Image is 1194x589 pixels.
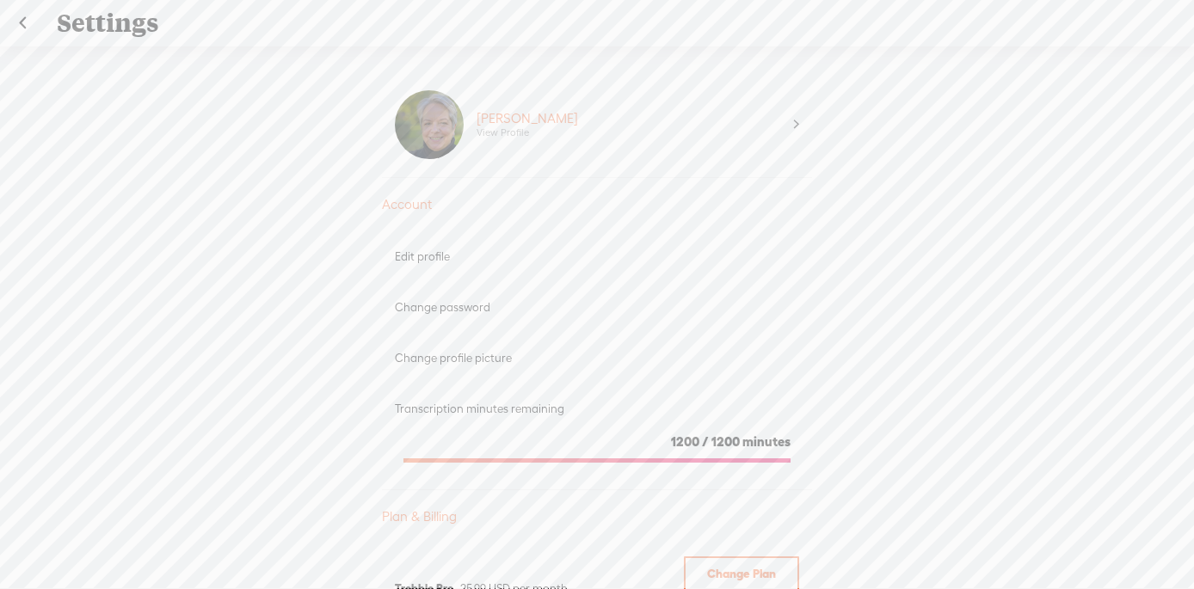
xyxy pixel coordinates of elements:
div: Account [382,196,812,213]
div: Change profile picture [395,351,799,365]
span: 1200 [711,434,740,449]
div: View Profile [477,126,529,139]
div: [PERSON_NAME] [477,110,578,127]
div: Plan & Billing [382,508,812,525]
div: Edit profile [395,249,799,264]
div: Transcription minutes remaining [395,402,799,416]
span: minutes [742,434,791,449]
div: Settings [45,1,1151,46]
div: Change password [395,300,799,315]
span: / [702,434,709,449]
span: Change Plan [707,560,776,587]
span: 1200 [671,434,699,449]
